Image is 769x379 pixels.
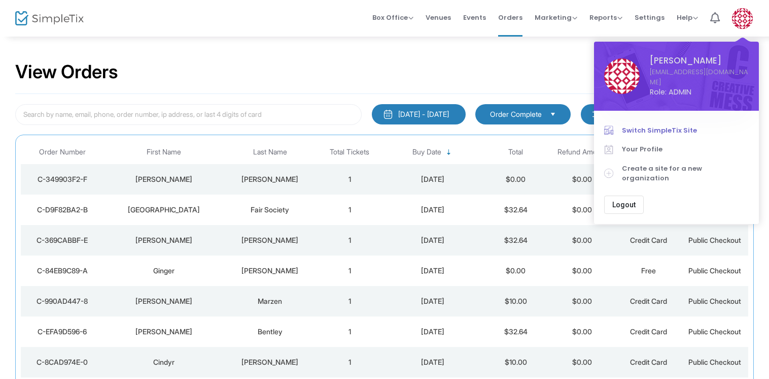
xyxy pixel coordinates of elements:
[482,225,549,256] td: $32.64
[107,174,221,184] div: Heidi
[604,140,749,159] a: Your Profile
[482,164,549,195] td: $0.00
[549,140,615,164] th: Refund Amount
[482,286,549,317] td: $10.00
[498,5,522,30] span: Orders
[635,5,665,30] span: Settings
[39,148,86,156] span: Order Number
[226,357,313,367] div: Randall
[226,296,313,306] div: Marzen
[386,174,480,184] div: 10/15/2025
[386,205,480,215] div: 10/14/2025
[23,357,101,367] div: C-8CAD974E-0
[612,201,636,209] span: Logout
[630,327,667,336] span: Credit Card
[604,196,644,214] button: Logout
[549,317,615,347] td: $0.00
[386,235,480,245] div: 10/10/2025
[688,266,741,275] span: Public Checkout
[107,205,221,215] div: Floyd County
[107,296,221,306] div: Brittany
[372,104,466,124] button: [DATE] - [DATE]
[581,104,675,124] m-button: Advanced filters
[107,327,221,337] div: Laura
[317,195,383,225] td: 1
[426,5,451,30] span: Venues
[549,164,615,195] td: $0.00
[23,235,101,245] div: C-369CABBF-E
[226,327,313,337] div: Bentley
[372,13,413,22] span: Box Office
[23,296,101,306] div: C-990AD447-8
[23,205,101,215] div: C-D9F82BA2-B
[15,104,362,125] input: Search by name, email, phone, order number, ip address, or last 4 digits of card
[630,358,667,366] span: Credit Card
[650,54,749,67] span: [PERSON_NAME]
[147,148,181,156] span: First Name
[482,317,549,347] td: $32.64
[650,67,749,87] a: [EMAIL_ADDRESS][DOMAIN_NAME]
[226,174,313,184] div: Reams
[386,327,480,337] div: 10/10/2025
[688,327,741,336] span: Public Checkout
[383,109,393,119] img: monthly
[226,235,313,245] div: DeBower
[463,5,486,30] span: Events
[107,357,221,367] div: Cindyr
[604,121,749,140] a: Switch SimpleTix Site
[630,236,667,244] span: Credit Card
[317,347,383,377] td: 1
[23,174,101,184] div: C-349903F2-F
[317,317,383,347] td: 1
[482,347,549,377] td: $10.00
[386,296,480,306] div: 10/10/2025
[622,164,749,183] span: Create a site for a new organization
[253,148,287,156] span: Last Name
[549,286,615,317] td: $0.00
[688,236,741,244] span: Public Checkout
[622,125,749,136] span: Switch SimpleTix Site
[549,225,615,256] td: $0.00
[317,225,383,256] td: 1
[317,286,383,317] td: 1
[317,164,383,195] td: 1
[592,109,602,119] img: filter
[535,13,577,22] span: Marketing
[412,148,441,156] span: Buy Date
[688,358,741,366] span: Public Checkout
[604,159,749,188] a: Create a site for a new organization
[641,266,656,275] span: Free
[549,195,615,225] td: $0.00
[107,266,221,276] div: Ginger
[688,297,741,305] span: Public Checkout
[386,357,480,367] div: 10/9/2025
[445,148,453,156] span: Sortable
[677,13,698,22] span: Help
[589,13,622,22] span: Reports
[482,140,549,164] th: Total
[546,109,560,120] button: Select
[226,205,313,215] div: Fair Society
[650,87,749,98] span: Role: ADMIN
[23,327,101,337] div: C-EFA9D596-6
[317,256,383,286] td: 1
[107,235,221,245] div: Christie
[549,256,615,286] td: $0.00
[482,195,549,225] td: $32.64
[23,266,101,276] div: C-84EB9C89-A
[630,297,667,305] span: Credit Card
[482,256,549,286] td: $0.00
[226,266,313,276] div: Williams
[386,266,480,276] div: 10/10/2025
[490,109,542,119] span: Order Complete
[317,140,383,164] th: Total Tickets
[549,347,615,377] td: $0.00
[398,109,449,119] div: [DATE] - [DATE]
[622,144,749,154] span: Your Profile
[15,61,118,83] h2: View Orders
